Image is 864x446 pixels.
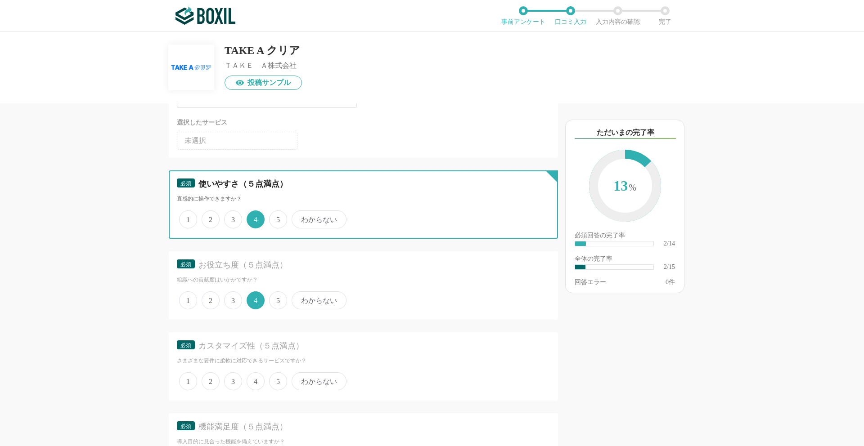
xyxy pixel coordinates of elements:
li: 口コミ入力 [547,6,594,25]
span: 5 [269,210,287,228]
div: ​ [575,265,585,269]
div: 組織への貢献度はいかがですか？ [177,276,550,284]
div: 機能満足度（５点満点） [198,421,534,433]
div: さまざまな要件に柔軟に対応できるサービスですか？ [177,357,550,365]
li: 入力内容の確認 [594,6,641,25]
div: TAKE A クリア [225,45,302,56]
span: 3 [224,372,242,390]
div: 導入目的に見合った機能を備えていますか？ [177,438,550,446]
div: 2/14 [664,241,675,247]
span: 4 [247,372,265,390]
span: 1 [179,210,197,228]
span: 2 [202,210,220,228]
li: 完了 [641,6,688,25]
span: 1 [179,291,197,309]
div: 使いやすさ（５点満点） [198,178,534,190]
div: 直感的に操作できますか？ [177,195,550,203]
div: 全体の完了率 [575,256,675,264]
div: ただいまの完了率 [575,127,676,139]
img: ボクシルSaaS_ロゴ [175,7,235,25]
span: わからない [292,291,346,309]
span: 必須 [180,423,191,429]
li: 事前アンケート [499,6,547,25]
span: 未選択 [184,137,206,144]
span: 2 [202,372,220,390]
div: 必須回答の完了率 [575,232,675,241]
span: 投稿サンプル [247,79,291,86]
span: わからない [292,372,346,390]
div: ​ [575,241,586,246]
div: 2/15 [664,264,675,270]
span: 13 [598,159,652,214]
span: 必須 [180,261,191,268]
span: 4 [247,291,265,309]
span: 5 [269,372,287,390]
span: 2 [202,291,220,309]
span: 必須 [180,342,191,348]
span: 4 [247,210,265,228]
span: 3 [224,210,242,228]
span: 必須 [180,180,191,187]
div: お役立ち度（５点満点） [198,259,534,271]
div: 選択したサービス [177,117,550,128]
div: 回答エラー [575,279,606,285]
span: 3 [224,291,242,309]
span: 5 [269,291,287,309]
span: わからない [292,210,346,228]
span: % [629,183,636,192]
div: 件 [666,279,675,285]
span: 1 [179,372,197,390]
div: ＴＡＫＥ Ａ株式会社 [225,62,302,69]
span: 0 [666,279,669,285]
div: カスタマイズ性（５点満点） [198,340,534,352]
